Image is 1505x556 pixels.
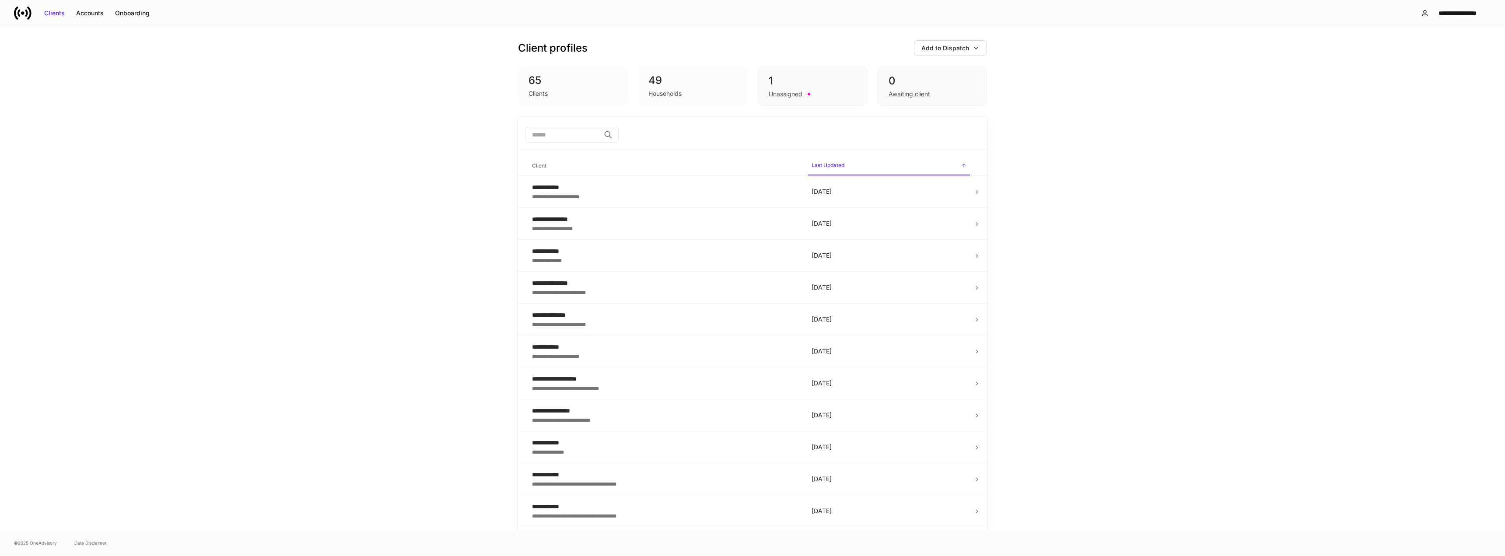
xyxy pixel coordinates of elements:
[812,187,966,196] p: [DATE]
[14,539,57,546] span: © 2025 OneAdvisory
[812,411,966,420] p: [DATE]
[109,6,155,20] button: Onboarding
[812,315,966,324] p: [DATE]
[70,6,109,20] button: Accounts
[812,161,844,169] h6: Last Updated
[38,6,70,20] button: Clients
[44,9,65,17] div: Clients
[812,283,966,292] p: [DATE]
[518,41,588,55] h3: Client profiles
[648,73,737,87] div: 49
[769,74,856,88] div: 1
[812,219,966,228] p: [DATE]
[648,89,682,98] div: Households
[812,251,966,260] p: [DATE]
[528,73,617,87] div: 65
[74,539,107,546] a: Data Disclaimer
[808,157,970,175] span: Last Updated
[921,44,969,52] div: Add to Dispatch
[889,90,930,98] div: Awaiting client
[812,347,966,356] p: [DATE]
[115,9,150,17] div: Onboarding
[532,161,546,170] h6: Client
[889,74,976,88] div: 0
[914,40,987,56] button: Add to Dispatch
[76,9,104,17] div: Accounts
[812,379,966,388] p: [DATE]
[528,89,548,98] div: Clients
[812,475,966,483] p: [DATE]
[528,157,801,175] span: Client
[812,443,966,451] p: [DATE]
[812,507,966,515] p: [DATE]
[758,66,867,106] div: 1Unassigned
[769,90,802,98] div: Unassigned
[878,66,987,106] div: 0Awaiting client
